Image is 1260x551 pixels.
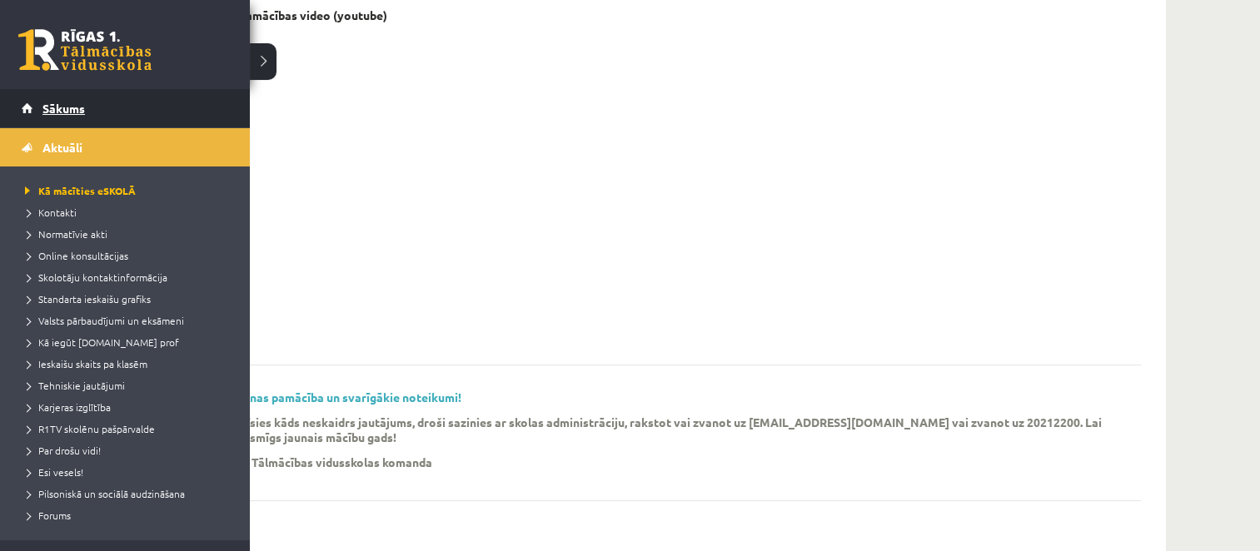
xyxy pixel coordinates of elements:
span: Online konsultācijas [21,249,128,262]
a: R1TV skolēnu pašpārvalde [21,421,233,436]
a: Kontakti [21,205,233,220]
a: Rīgas 1. Tālmācības vidusskola [18,29,152,71]
span: Normatīvie akti [21,227,107,241]
a: Valsts pārbaudījumi un eksāmeni [21,313,233,328]
a: Karjeras izglītība [21,400,233,414]
p: eSKOLAS lietošanas pamācības video (youtube) [125,8,387,22]
a: Normatīvie akti [21,226,233,241]
span: R1TV skolēnu pašpārvalde [21,422,155,435]
span: Par drošu vidi! [21,444,101,457]
span: Esi vesels! [21,465,83,479]
a: Sākums [22,89,229,127]
a: R1TV eSKOLAS lietošanas pamācība un svarīgākie noteikumi! [125,390,461,405]
span: Kā mācīties eSKOLĀ [21,184,136,197]
span: Ieskaišu skaits pa klasēm [21,357,147,370]
a: Ieskaišu skaits pa klasēm [21,356,233,371]
span: Kā iegūt [DOMAIN_NAME] prof [21,335,179,349]
span: Karjeras izglītība [21,400,111,414]
span: Standarta ieskaišu grafiks [21,292,151,305]
a: Skolotāju kontaktinformācija [21,270,233,285]
span: Sākums [42,101,85,116]
a: Aktuāli [22,128,229,166]
a: Forums [21,508,233,523]
a: Online konsultācijas [21,248,233,263]
a: Tehniskie jautājumi [21,378,233,393]
span: Kontakti [21,206,77,219]
a: Pilsoniskā un sociālā audzināšana [21,486,233,501]
p: Ja mācību procesā radīsies kāds neskaidrs jautājums, droši sazinies ar skolas administrāciju, rak... [125,414,1116,444]
a: Standarta ieskaišu grafiks [21,291,233,306]
a: Kā mācīties eSKOLĀ [21,183,233,198]
a: Kā iegūt [DOMAIN_NAME] prof [21,335,233,350]
span: Tehniskie jautājumi [21,379,125,392]
a: Par drošu vidi! [21,443,233,458]
span: Skolotāju kontaktinformācija [21,271,167,284]
span: Valsts pārbaudījumi un eksāmeni [21,314,184,327]
span: Pilsoniskā un sociālā audzināšana [21,487,185,500]
span: Forums [21,509,71,522]
p: Rīgas 1. Tālmācības vidusskolas komanda [207,454,432,469]
span: Aktuāli [42,140,82,155]
a: Esi vesels! [21,464,233,479]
